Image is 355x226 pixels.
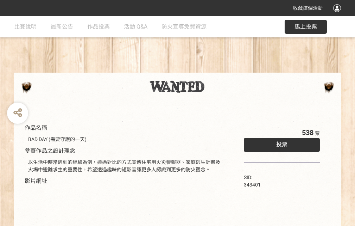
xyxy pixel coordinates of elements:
span: 作品投票 [87,23,110,30]
button: 馬上投票 [285,20,327,34]
div: 以生活中時常遇到的經驗為例，透過對比的方式宣傳住宅用火災警報器、家庭逃生計畫及火場中避難求生的重要性，希望透過趣味的短影音讓更多人認識到更多的防火觀念。 [28,159,223,173]
span: 活動 Q&A [124,23,147,30]
span: 影片網址 [25,178,47,184]
a: 活動 Q&A [124,16,147,37]
span: 票 [315,130,320,136]
span: 最新公告 [51,23,73,30]
iframe: Facebook Share [262,174,298,181]
a: 比賽說明 [14,16,37,37]
span: 參賽作品之設計理念 [25,147,75,154]
div: BAD DAY (需要守護的一天) [28,136,223,143]
a: 最新公告 [51,16,73,37]
span: 作品名稱 [25,124,47,131]
span: SID: 343401 [244,175,261,188]
span: 投票 [276,141,287,148]
span: 防火宣導免費資源 [161,23,207,30]
a: 作品投票 [87,16,110,37]
span: 538 [302,128,313,137]
span: 馬上投票 [294,23,317,30]
span: 收藏這個活動 [293,5,323,11]
span: 比賽說明 [14,23,37,30]
a: 防火宣導免費資源 [161,16,207,37]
